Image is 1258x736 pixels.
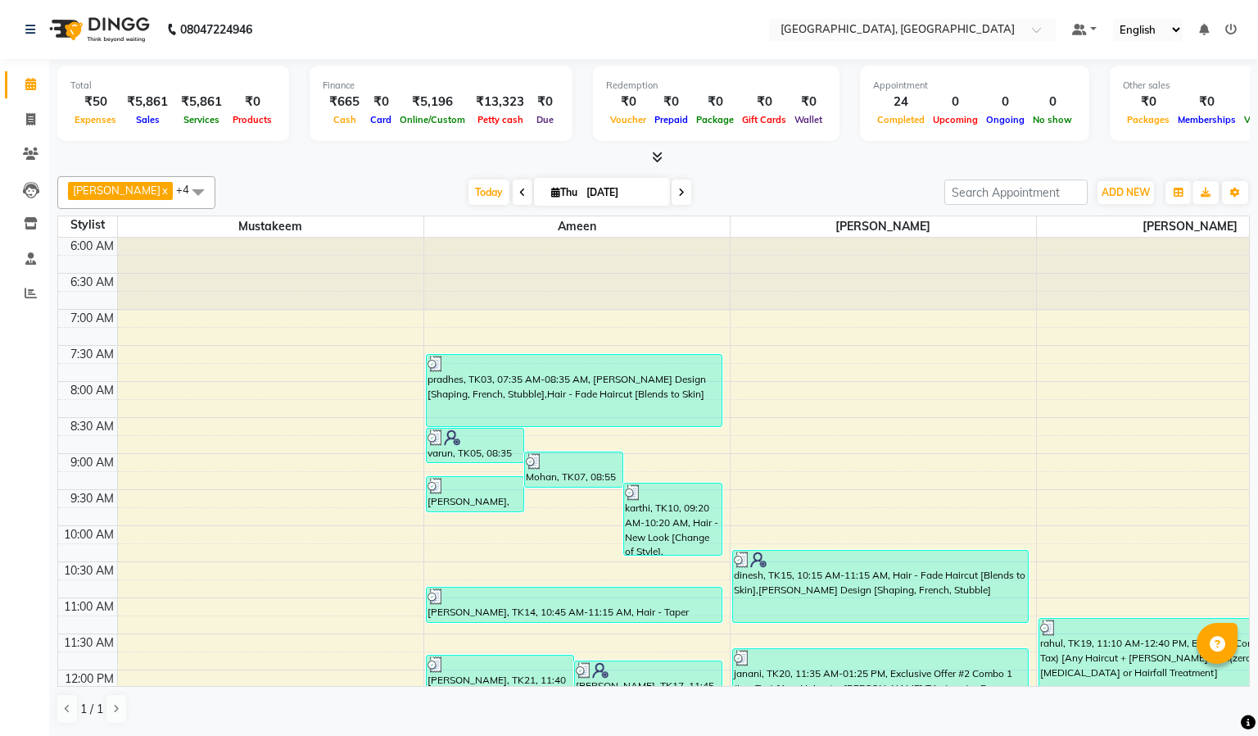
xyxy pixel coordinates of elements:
div: ₹13,323 [469,93,531,111]
span: No show [1029,114,1076,125]
div: 10:30 AM [61,562,117,579]
div: 7:00 AM [67,310,117,327]
b: 08047224946 [180,7,252,52]
span: Gift Cards [738,114,790,125]
span: [PERSON_NAME] [731,216,1036,237]
span: Package [692,114,738,125]
div: Redemption [606,79,826,93]
div: ₹0 [1123,93,1174,111]
span: 1 / 1 [80,701,103,718]
div: ₹665 [323,93,366,111]
div: pradhes, TK03, 07:35 AM-08:35 AM, [PERSON_NAME] Design [Shaping, French, Stubble],Hair - Fade Hai... [427,355,722,426]
div: karthi, TK10, 09:20 AM-10:20 AM, Hair - New Look [Change of Style],[PERSON_NAME] Design [Shaping,... [624,484,722,555]
span: Voucher [606,114,650,125]
div: ₹0 [531,93,559,111]
span: ADD NEW [1102,186,1150,198]
div: 0 [1029,93,1076,111]
div: 24 [873,93,929,111]
span: Prepaid [650,114,692,125]
span: Expenses [70,114,120,125]
div: Finance [323,79,559,93]
span: Ongoing [982,114,1029,125]
div: dinesh, TK15, 10:15 AM-11:15 AM, Hair - Fade Haircut [Blends to Skin],[PERSON_NAME] Design [Shapi... [733,551,1028,622]
div: 10:00 AM [61,526,117,543]
div: ₹0 [366,93,396,111]
div: 12:00 PM [61,670,117,688]
div: ₹0 [229,93,276,111]
span: Services [179,114,224,125]
span: Mustakeem [118,216,423,237]
div: ₹5,861 [174,93,229,111]
div: Total [70,79,276,93]
input: 2025-09-04 [581,180,663,205]
div: 11:00 AM [61,598,117,616]
span: Petty cash [473,114,527,125]
div: [PERSON_NAME], TK09, 09:15 AM-09:45 AM, [PERSON_NAME] Design [Shaping, French, Stubble] [427,477,524,511]
div: ₹0 [790,93,826,111]
span: Card [366,114,396,125]
div: 6:00 AM [67,238,117,255]
div: ₹5,861 [120,93,174,111]
div: Stylist [58,216,117,234]
div: 8:30 AM [67,418,117,435]
div: [PERSON_NAME], TK17, 11:45 AM-12:15 PM, Hair - Fade Haircut [Blends to Skin] [575,661,722,696]
span: Memberships [1174,114,1240,125]
div: ₹0 [606,93,650,111]
span: Today [468,179,509,205]
iframe: chat widget [1189,670,1242,720]
div: ₹50 [70,93,120,111]
span: Upcoming [929,114,982,125]
div: 0 [982,93,1029,111]
div: ₹0 [692,93,738,111]
span: Cash [329,114,360,125]
div: ₹0 [1174,93,1240,111]
span: Ameen [424,216,730,237]
div: 9:00 AM [67,454,117,471]
div: Appointment [873,79,1076,93]
div: [PERSON_NAME], TK14, 10:45 AM-11:15 AM, Hair - Taper Haircut [Casual and Professional] [427,588,722,622]
div: 9:30 AM [67,490,117,507]
div: ₹0 [650,93,692,111]
div: 6:30 AM [67,274,117,291]
div: 11:30 AM [61,634,117,652]
span: Due [532,114,558,125]
div: varun, TK05, 08:35 AM-09:05 AM, [PERSON_NAME] Design [Shaping, French, Stubble] [427,429,524,462]
div: 7:30 AM [67,346,117,363]
span: Completed [873,114,929,125]
a: x [161,184,168,197]
span: Sales [132,114,164,125]
div: 8:00 AM [67,382,117,399]
span: Online/Custom [396,114,469,125]
span: Wallet [790,114,826,125]
span: +4 [176,183,201,196]
img: logo [42,7,154,52]
span: Packages [1123,114,1174,125]
span: Products [229,114,276,125]
div: Mohan, TK07, 08:55 AM-09:25 AM, [PERSON_NAME] - Regular Shave [Razor Clean Shave] [525,452,622,487]
span: [PERSON_NAME] [73,184,161,197]
button: ADD NEW [1097,181,1154,204]
div: ₹0 [738,93,790,111]
span: Thu [547,186,581,198]
input: Search Appointment [944,179,1088,205]
div: ₹5,196 [396,93,469,111]
div: 0 [929,93,982,111]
